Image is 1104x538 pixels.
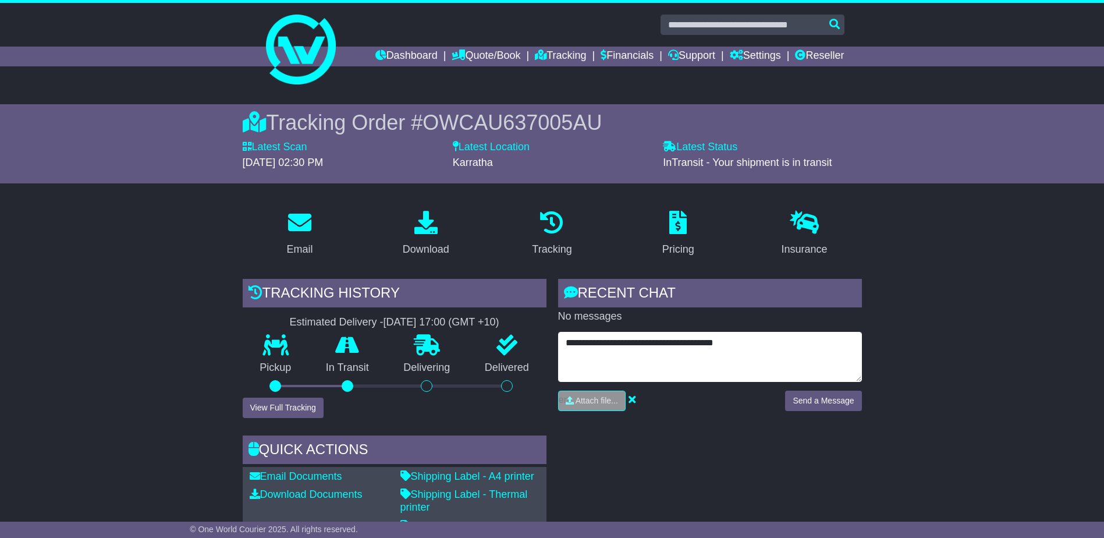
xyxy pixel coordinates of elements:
div: Insurance [782,242,828,257]
span: [DATE] 02:30 PM [243,157,324,168]
a: Financials [601,47,654,66]
p: Delivering [386,362,468,374]
a: Download [395,207,457,261]
a: Tracking [535,47,586,66]
label: Latest Scan [243,141,307,154]
p: No messages [558,310,862,323]
span: Karratha [453,157,493,168]
a: Download Documents [250,489,363,500]
span: InTransit - Your shipment is in transit [663,157,832,168]
a: Shipping Label - Thermal printer [400,489,528,513]
a: Consignment Note [400,520,495,532]
div: [DATE] 17:00 (GMT +10) [384,316,499,329]
a: Insurance [774,207,835,261]
label: Latest Location [453,141,530,154]
a: Reseller [795,47,844,66]
a: Support [668,47,715,66]
a: Dashboard [375,47,438,66]
a: Tracking [524,207,579,261]
div: Pricing [662,242,694,257]
a: Email Documents [250,470,342,482]
div: Download [403,242,449,257]
p: Pickup [243,362,309,374]
div: Tracking [532,242,571,257]
div: Quick Actions [243,436,546,467]
a: Quote/Book [452,47,520,66]
a: Email [279,207,320,261]
p: Delivered [467,362,546,374]
div: Tracking history [243,279,546,310]
div: Tracking Order # [243,110,862,135]
a: Pricing [655,207,702,261]
a: Shipping Label - A4 printer [400,470,534,482]
p: In Transit [308,362,386,374]
div: Email [286,242,313,257]
span: © One World Courier 2025. All rights reserved. [190,525,358,534]
label: Latest Status [663,141,737,154]
button: Send a Message [785,391,861,411]
div: Estimated Delivery - [243,316,546,329]
a: Settings [730,47,781,66]
span: OWCAU637005AU [423,111,602,134]
button: View Full Tracking [243,398,324,418]
div: RECENT CHAT [558,279,862,310]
